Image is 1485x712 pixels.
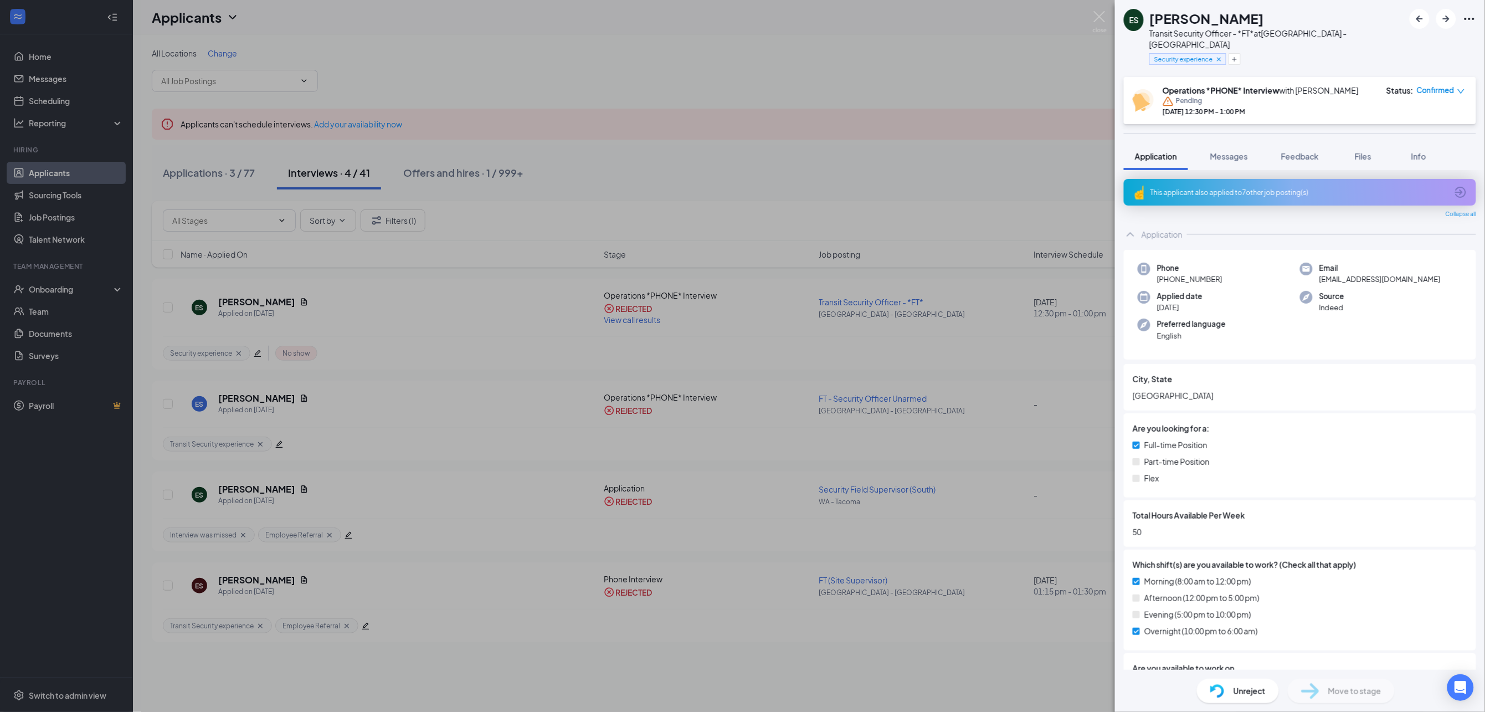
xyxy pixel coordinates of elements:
[1413,12,1426,25] svg: ArrowLeftNew
[1215,55,1223,63] svg: Cross
[1281,151,1319,161] span: Feedback
[1133,509,1245,521] span: Total Hours Available Per Week
[1319,274,1441,285] span: [EMAIL_ADDRESS][DOMAIN_NAME]
[1210,151,1248,161] span: Messages
[1454,186,1467,199] svg: ArrowCircle
[1144,455,1210,468] span: Part-time Position
[1133,373,1173,385] span: City, State
[1417,85,1455,96] span: Confirmed
[1144,592,1260,604] span: Afternoon (12:00 pm to 5:00 pm)
[1446,210,1476,219] span: Collapse all
[1144,608,1251,621] span: Evening (5:00 pm to 10:00 pm)
[1163,85,1359,96] div: with [PERSON_NAME]
[1410,9,1430,29] button: ArrowLeftNew
[1163,107,1359,116] div: [DATE] 12:30 PM - 1:00 PM
[1319,302,1344,313] span: Indeed
[1386,85,1414,96] div: Status :
[1231,56,1238,63] svg: Plus
[1457,88,1465,95] span: down
[1144,439,1207,451] span: Full-time Position
[1319,263,1441,274] span: Email
[1144,575,1251,587] span: Morning (8:00 am to 12:00 pm)
[1154,54,1212,64] span: Security experience
[1157,274,1222,285] span: [PHONE_NUMBER]
[1150,188,1447,197] div: This applicant also applied to 7 other job posting(s)
[1133,559,1356,571] span: Which shift(s) are you available to work? (Check all that apply)
[1440,12,1453,25] svg: ArrowRight
[1157,319,1226,330] span: Preferred language
[1463,12,1476,25] svg: Ellipses
[1129,14,1139,25] div: ES
[1149,28,1404,50] div: Transit Security Officer - *FT* at [GEOGRAPHIC_DATA] - [GEOGRAPHIC_DATA]
[1157,263,1222,274] span: Phone
[1157,330,1226,341] span: English
[1133,390,1467,402] span: [GEOGRAPHIC_DATA]
[1133,422,1210,434] span: Are you looking for a:
[1447,674,1474,701] div: Open Intercom Messenger
[1133,526,1467,538] span: 50
[1142,229,1183,240] div: Application
[1355,151,1371,161] span: Files
[1229,53,1241,65] button: Plus
[1133,662,1235,674] span: Are you available to work on
[1144,472,1159,484] span: Flex
[1176,96,1203,107] span: Pending
[1328,685,1381,697] span: Move to stage
[1411,151,1426,161] span: Info
[1319,291,1344,302] span: Source
[1163,96,1174,107] svg: Warning
[1124,228,1137,241] svg: ChevronUp
[1157,302,1203,313] span: [DATE]
[1157,291,1203,302] span: Applied date
[1135,151,1177,161] span: Application
[1144,625,1258,637] span: Overnight (10:00 pm to 6:00 am)
[1149,9,1264,28] h1: [PERSON_NAME]
[1436,9,1456,29] button: ArrowRight
[1163,85,1280,95] b: Operations *PHONE* Interview
[1234,685,1266,697] span: Unreject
